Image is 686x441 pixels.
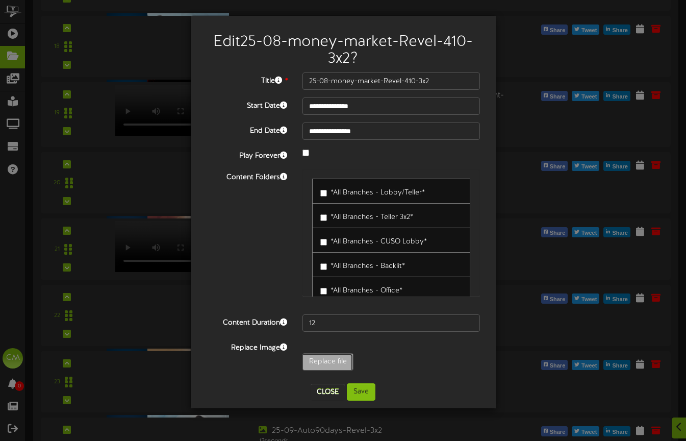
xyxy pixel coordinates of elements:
[198,72,295,86] label: Title
[198,339,295,353] label: Replace Image
[331,189,425,197] span: *All Branches - Lobby/Teller*
[198,314,295,328] label: Content Duration
[320,239,327,246] input: *All Branches - CUSO Lobby*
[311,384,345,400] button: Close
[331,238,427,246] span: *All Branches - CUSO Lobby*
[302,314,480,332] input: 15
[331,287,402,295] span: *All Branches - Office*
[331,213,413,221] span: *All Branches - Teller 3x2*
[320,288,327,295] input: *All Branches - Office*
[320,190,327,197] input: *All Branches - Lobby/Teller*
[198,148,295,161] label: Play Forever
[331,262,405,270] span: *All Branches - Backlit*
[198,169,295,183] label: Content Folders
[302,72,480,90] input: Title
[198,122,295,136] label: End Date
[347,383,375,401] button: Save
[206,34,480,67] h2: Edit 25-08-money-market-Revel-410-3x2 ?
[320,214,327,221] input: *All Branches - Teller 3x2*
[320,263,327,270] input: *All Branches - Backlit*
[198,97,295,111] label: Start Date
